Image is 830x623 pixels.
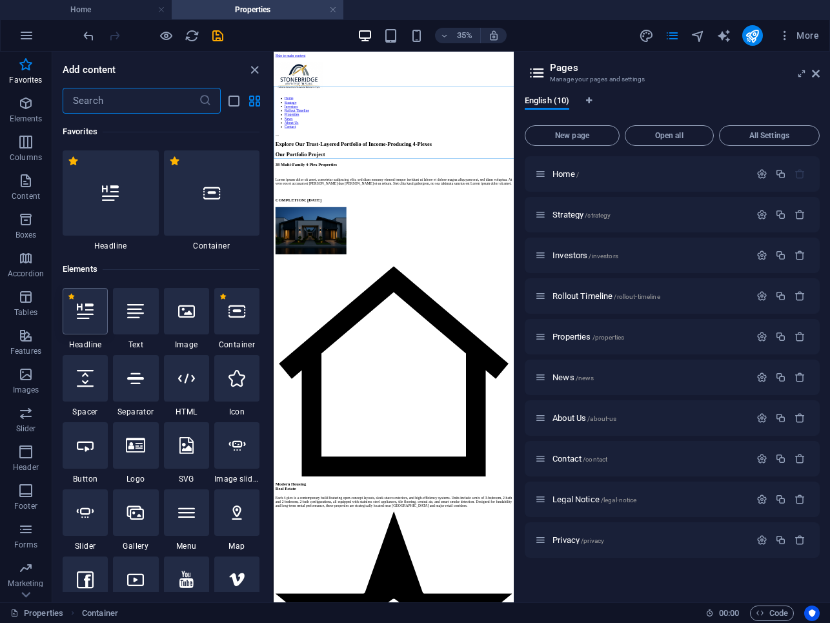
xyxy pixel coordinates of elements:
[531,132,614,139] span: New page
[745,28,760,43] i: Publish
[63,261,259,277] h6: Elements
[63,62,116,77] h6: Add content
[775,331,786,342] div: Duplicate
[775,209,786,220] div: Duplicate
[550,74,794,85] h3: Manage your pages and settings
[775,413,786,424] div: Duplicate
[63,355,108,417] div: Spacer
[15,230,37,240] p: Boxes
[742,25,763,46] button: publish
[775,535,786,546] div: Duplicate
[63,150,159,251] div: Headline
[12,191,40,201] p: Content
[756,250,767,261] div: Settings
[756,413,767,424] div: Settings
[63,241,159,251] span: Headline
[164,241,260,251] span: Container
[665,28,680,43] i: Pages (Ctrl+Alt+S)
[113,489,158,551] div: Gallery
[113,541,158,551] span: Gallery
[63,340,108,350] span: Headline
[756,372,767,383] div: Settings
[552,169,579,179] span: Click to open page
[5,5,91,16] a: Skip to main content
[691,28,705,43] i: Navigator
[725,132,814,139] span: All Settings
[184,28,199,43] button: reload
[113,288,158,350] div: Text
[756,453,767,464] div: Settings
[525,96,820,120] div: Language Tabs
[82,606,118,621] span: Click to select. Double-click to edit
[549,251,750,260] div: Investors/investors
[247,62,262,77] button: close panel
[63,124,259,139] h6: Favorites
[113,474,158,484] span: Logo
[219,293,227,300] span: Remove from favorites
[10,114,43,124] p: Elements
[552,373,594,382] span: Click to open page
[728,608,730,618] span: :
[68,293,75,300] span: Remove from favorites
[552,495,636,504] span: Click to open page
[552,250,618,260] span: Click to open page
[719,606,739,621] span: 00 00
[775,372,786,383] div: Duplicate
[164,150,260,251] div: Container
[691,28,706,43] button: navigator
[705,606,740,621] h6: Session time
[592,334,625,341] span: /properties
[552,413,616,423] span: Click to open page
[795,331,805,342] div: Remove
[164,355,209,417] div: HTML
[552,454,607,464] span: Click to open page
[214,340,259,350] span: Container
[775,494,786,505] div: Duplicate
[247,93,262,108] button: grid-view
[164,340,209,350] span: Image
[756,535,767,546] div: Settings
[164,489,209,551] div: Menu
[756,291,767,301] div: Settings
[549,454,750,463] div: Contact/contact
[552,332,624,342] span: Click to open page
[550,62,820,74] h2: Pages
[113,355,158,417] div: Separator
[164,422,209,484] div: SVG
[81,28,96,43] button: undo
[549,536,750,544] div: Privacy/privacy
[63,489,108,551] div: Slider
[13,462,39,473] p: Header
[756,331,767,342] div: Settings
[214,288,259,350] div: Container
[549,210,750,219] div: Strategy/strategy
[552,210,611,220] span: Click to open page
[631,132,708,139] span: Open all
[172,3,343,17] h4: Properties
[164,541,209,551] span: Menu
[82,606,118,621] nav: breadcrumb
[226,93,241,108] button: list-view
[164,407,209,417] span: HTML
[488,30,500,41] i: On resize automatically adjust zoom level to fit chosen device.
[581,537,604,544] span: /privacy
[614,293,660,300] span: /rollout-timeline
[756,494,767,505] div: Settings
[549,495,750,504] div: Legal Notice/legal-notice
[81,28,96,43] i: Undo: Edit headline (Ctrl+Z)
[719,125,820,146] button: All Settings
[795,372,805,383] div: Remove
[113,422,158,484] div: Logo
[164,474,209,484] span: SVG
[639,28,654,43] i: Design (Ctrl+Alt+Y)
[775,169,786,179] div: Duplicate
[214,474,259,484] span: Image slider
[665,28,680,43] button: pages
[164,288,209,350] div: Image
[214,407,259,417] span: Icon
[775,291,786,301] div: Duplicate
[625,125,714,146] button: Open all
[8,269,44,279] p: Accordion
[795,250,805,261] div: Remove
[113,407,158,417] span: Separator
